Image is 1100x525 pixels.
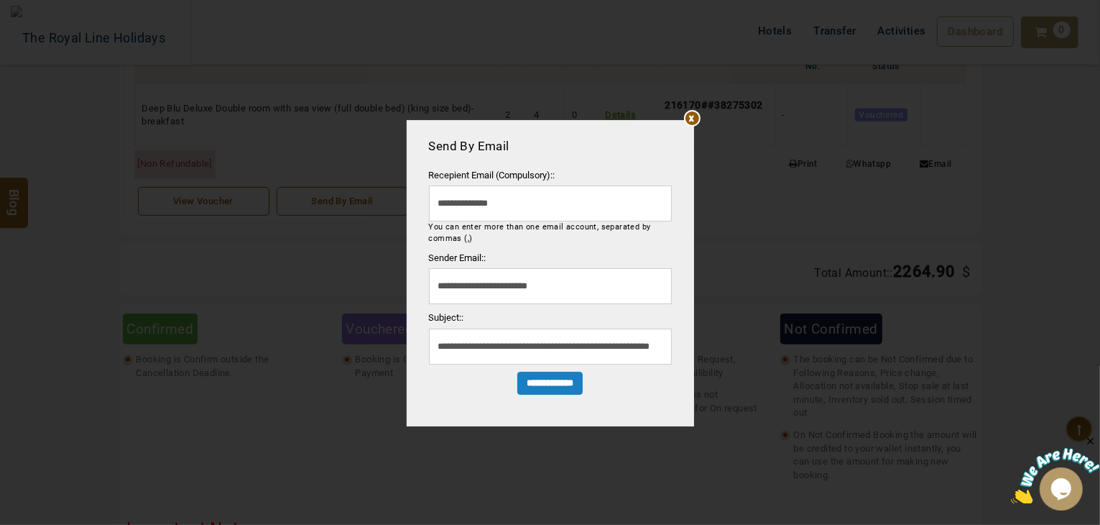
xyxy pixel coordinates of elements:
[429,252,672,265] label: Sender email::
[429,222,672,244] div: You can enter more than one email account, separated by commas (,)
[429,137,686,155] h4: Send By Email
[429,169,672,183] label: Recepient email (Compulsory)::
[429,311,672,325] label: Subject::
[1011,435,1100,503] iframe: chat widget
